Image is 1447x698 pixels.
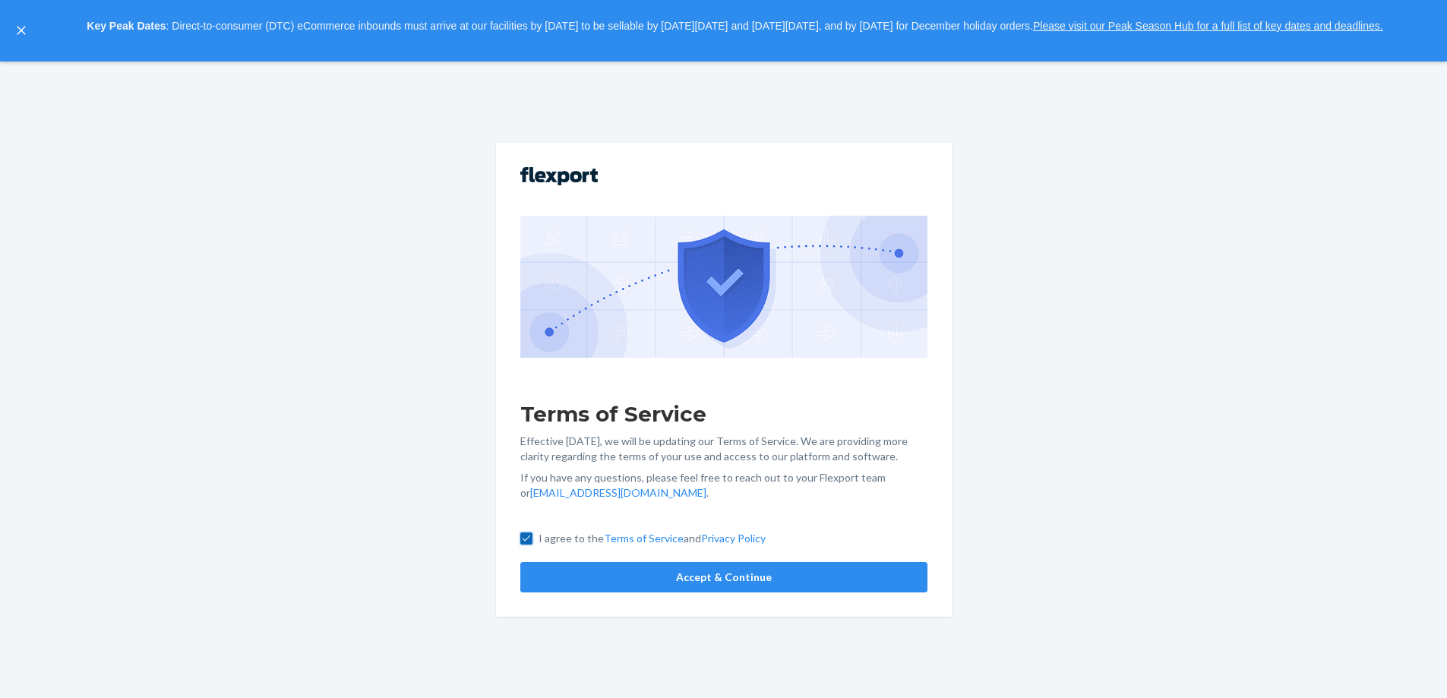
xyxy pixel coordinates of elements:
a: Terms of Service [604,532,684,545]
button: Accept & Continue [520,562,927,592]
img: GDPR Compliance [520,216,927,357]
a: Please visit our Peak Season Hub for a full list of key dates and deadlines. [1033,20,1383,32]
button: close, [14,23,29,38]
p: I agree to the and [539,531,766,546]
p: Effective [DATE], we will be updating our Terms of Service. We are providing more clarity regardi... [520,434,927,464]
p: : Direct-to-consumer (DTC) eCommerce inbounds must arrive at our facilities by [DATE] to be sella... [36,14,1433,39]
img: Flexport logo [520,167,598,185]
input: I agree to theTerms of ServiceandPrivacy Policy [520,532,532,545]
p: If you have any questions, please feel free to reach out to your Flexport team or . [520,470,927,501]
a: Privacy Policy [701,532,766,545]
a: [EMAIL_ADDRESS][DOMAIN_NAME] [530,486,706,499]
strong: Key Peak Dates [87,20,166,32]
h1: Terms of Service [520,400,927,428]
